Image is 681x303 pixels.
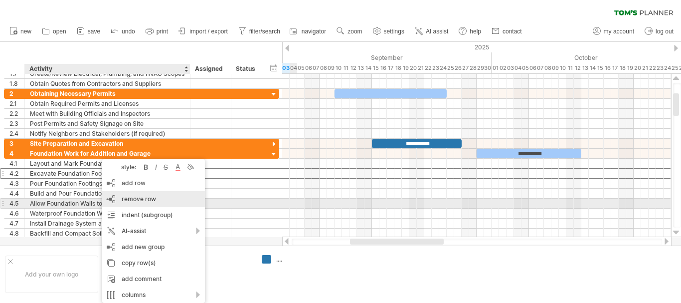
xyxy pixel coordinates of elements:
div: Monday, 13 October 2025 [581,63,589,73]
span: import / export [189,28,228,35]
div: Friday, 17 October 2025 [611,63,619,73]
div: Sunday, 21 September 2025 [417,63,424,73]
div: Friday, 5 September 2025 [297,63,305,73]
div: Wednesday, 1 October 2025 [492,63,499,73]
div: Thursday, 4 September 2025 [290,63,297,73]
div: Tuesday, 7 October 2025 [536,63,544,73]
span: my account [604,28,634,35]
div: Thursday, 9 October 2025 [551,63,559,73]
span: help [470,28,481,35]
span: AI assist [426,28,448,35]
div: Thursday, 2 October 2025 [499,63,507,73]
div: 2.1 [9,99,24,108]
span: undo [122,28,135,35]
a: zoom [334,25,365,38]
a: new [7,25,34,38]
div: style: [106,163,141,171]
a: navigator [288,25,329,38]
div: Obtain Quotes from Contractors and Suppliers [30,79,185,88]
div: 4.5 [9,199,24,208]
div: 2.3 [9,119,24,128]
div: 2 [9,89,24,98]
a: print [143,25,171,38]
div: Saturday, 27 September 2025 [462,63,469,73]
div: Pour Foundation Footings and Allow to Cure [30,179,185,188]
div: Build and Pour Foundation Walls [30,189,185,198]
div: Meet with Building Officials and Inspectors [30,109,185,118]
div: Sunday, 5 October 2025 [521,63,529,73]
div: Sunday, 12 October 2025 [574,63,581,73]
div: Wednesday, 15 October 2025 [596,63,604,73]
a: filter/search [236,25,283,38]
div: September 2025 [267,52,492,63]
div: Monday, 8 September 2025 [320,63,327,73]
div: Obtaining Necessary Permits [30,89,185,98]
div: Waterproof Foundation Walls and Footings [30,209,185,218]
div: Monday, 20 October 2025 [634,63,641,73]
div: Tuesday, 16 September 2025 [379,63,387,73]
div: 2.2 [9,109,24,118]
div: Saturday, 11 October 2025 [566,63,574,73]
a: save [74,25,103,38]
div: Saturday, 25 October 2025 [671,63,679,73]
span: open [53,28,66,35]
div: add comment [102,271,205,287]
div: 4.2 [9,169,24,178]
span: navigator [302,28,326,35]
div: copy row(s) [102,255,205,271]
div: Monday, 15 September 2025 [372,63,379,73]
div: Monday, 6 October 2025 [529,63,536,73]
div: Wednesday, 17 September 2025 [387,63,394,73]
div: Friday, 26 September 2025 [454,63,462,73]
div: Saturday, 6 September 2025 [305,63,312,73]
a: settings [370,25,407,38]
div: Thursday, 11 September 2025 [342,63,349,73]
a: log out [642,25,677,38]
span: remove row [122,195,156,203]
div: Friday, 3 October 2025 [507,63,514,73]
span: save [88,28,100,35]
div: Friday, 12 September 2025 [349,63,357,73]
a: help [456,25,484,38]
span: new [20,28,31,35]
span: print [157,28,168,35]
div: 4.1 [9,159,24,168]
div: 4.8 [9,229,24,238]
div: 4.7 [9,219,24,228]
div: Monday, 29 September 2025 [477,63,484,73]
span: log out [656,28,674,35]
div: Sunday, 7 September 2025 [312,63,320,73]
div: Monday, 22 September 2025 [424,63,432,73]
div: Tuesday, 21 October 2025 [641,63,649,73]
div: Status [236,64,258,74]
div: Friday, 10 October 2025 [559,63,566,73]
div: add row [102,175,205,191]
div: Backfill and Compact Soil Around Foundation [30,229,185,238]
div: Post Permits and Safety Signage on Site [30,119,185,128]
div: Thursday, 23 October 2025 [656,63,664,73]
div: 4.6 [9,209,24,218]
div: add new group [102,239,205,255]
div: Obtain Required Permits and Licenses [30,99,185,108]
div: Sunday, 14 September 2025 [364,63,372,73]
div: Excavate Foundation Footings and Walls [30,169,185,178]
div: Layout and Mark Foundation Footings and Walls [30,159,185,168]
div: AI-assist [102,223,205,239]
div: Wednesday, 24 September 2025 [439,63,447,73]
div: 4.4 [9,189,24,198]
a: open [39,25,69,38]
div: Add your own logo [5,256,98,293]
div: Tuesday, 14 October 2025 [589,63,596,73]
span: zoom [347,28,362,35]
div: Thursday, 25 September 2025 [447,63,454,73]
div: Wednesday, 10 September 2025 [335,63,342,73]
div: Foundation Work for Addition and Garage [30,149,185,158]
div: columns [102,287,205,303]
div: 4.3 [9,179,24,188]
div: .... [276,255,331,264]
div: Wednesday, 8 October 2025 [544,63,551,73]
div: Tuesday, 23 September 2025 [432,63,439,73]
span: contact [503,28,522,35]
div: Tuesday, 30 September 2025 [484,63,492,73]
a: my account [590,25,637,38]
